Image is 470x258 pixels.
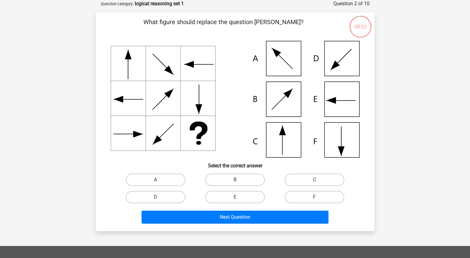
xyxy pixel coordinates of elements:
[205,174,265,186] label: B
[205,191,265,203] label: E
[106,158,365,169] h6: Select the correct answer
[285,174,344,186] label: C
[142,211,328,224] button: Next Question
[106,17,341,36] p: What figure should replace the question [PERSON_NAME]?
[135,1,184,6] strong: logical reasoning set 1
[126,174,185,186] label: A
[285,191,344,203] label: F
[126,191,185,203] label: D
[101,2,133,6] small: Question category:
[349,15,372,31] div: 08:03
